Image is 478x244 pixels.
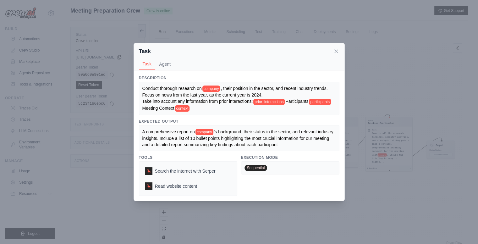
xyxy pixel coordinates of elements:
span: participants [309,99,331,105]
span: 's background, their status in the sector, and relevant industry insights. Include a list of 10 b... [142,129,335,147]
button: Task [139,58,156,70]
h3: Description [139,75,339,80]
span: Participants [285,99,308,104]
span: Sequential [244,165,267,171]
span: prior_interactions [253,99,285,105]
span: Conduct thorough research on [142,86,202,91]
span: , their position in the sector, and recent industry trends. Focus on news from the last year, as ... [142,86,329,104]
button: Agent [155,58,174,70]
span: context [175,105,190,112]
h3: Execution Mode [241,155,339,160]
span: A comprehensive report on [142,129,195,134]
h3: Expected Output [139,119,339,124]
span: Search the internet with Serper [155,168,216,174]
span: company [202,86,220,92]
iframe: Chat Widget [447,214,478,244]
h3: Tools [139,155,237,160]
span: Meeting Context [142,106,174,111]
span: Read website content [155,183,197,189]
span: company [195,129,213,135]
